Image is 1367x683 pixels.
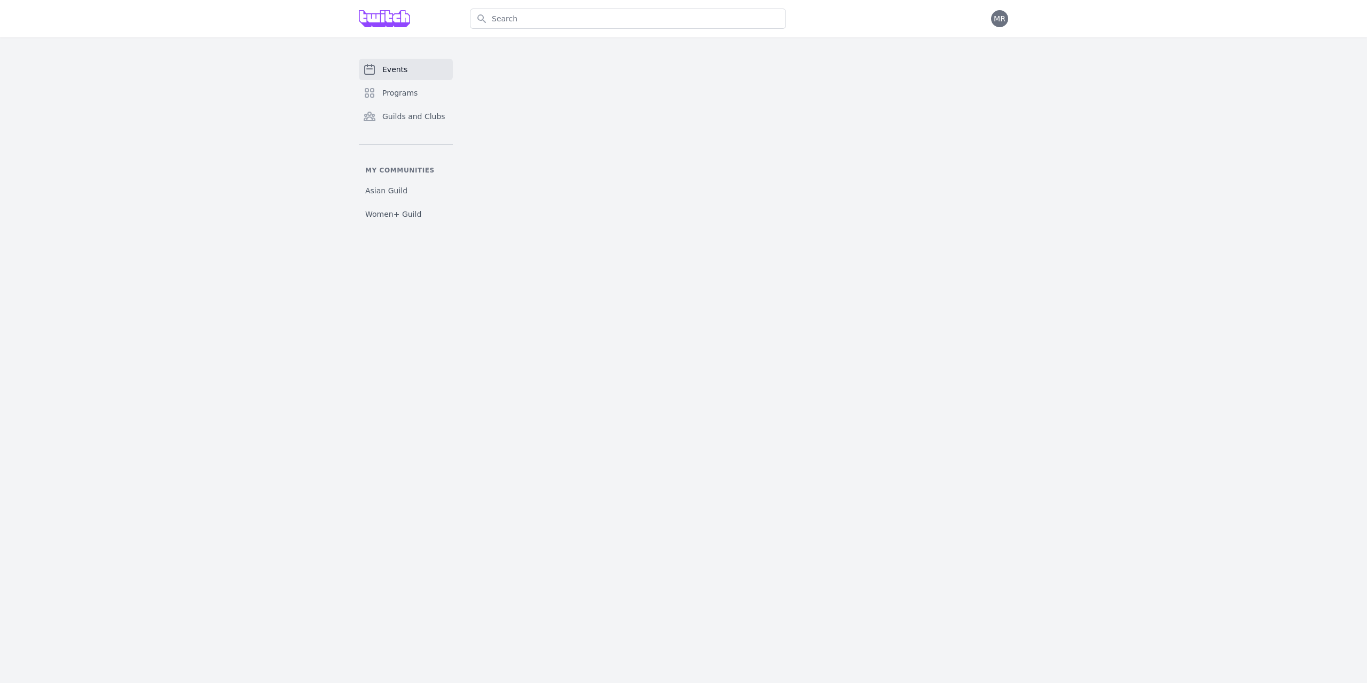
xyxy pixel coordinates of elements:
[382,64,407,75] span: Events
[359,166,453,175] p: My communities
[470,9,786,29] input: Search
[359,205,453,224] a: Women+ Guild
[994,15,1005,22] span: MR
[365,185,407,196] span: Asian Guild
[359,59,453,224] nav: Sidebar
[359,10,410,27] img: Grove
[365,209,421,219] span: Women+ Guild
[991,10,1008,27] button: MR
[359,181,453,200] a: Asian Guild
[359,59,453,80] a: Events
[382,88,418,98] span: Programs
[382,111,445,122] span: Guilds and Clubs
[359,106,453,127] a: Guilds and Clubs
[359,82,453,104] a: Programs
